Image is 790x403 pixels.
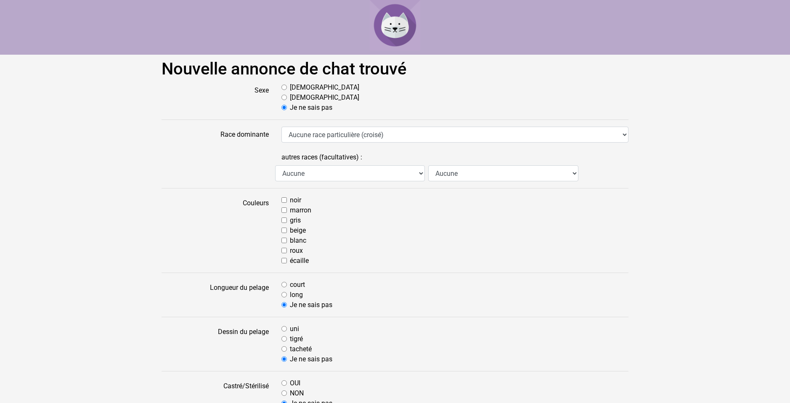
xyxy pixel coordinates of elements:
[290,246,303,256] label: roux
[290,334,303,344] label: tigré
[290,93,359,103] label: [DEMOGRAPHIC_DATA]
[290,82,359,93] label: [DEMOGRAPHIC_DATA]
[281,346,287,352] input: tacheté
[290,388,304,398] label: NON
[281,356,287,362] input: Je ne sais pas
[290,378,300,388] label: OUI
[290,280,305,290] label: court
[290,256,309,266] label: écaille
[290,225,306,236] label: beige
[281,149,362,165] label: autres races (facultatives) :
[155,280,275,310] label: Longueur du pelage
[281,85,287,90] input: [DEMOGRAPHIC_DATA]
[290,205,311,215] label: marron
[281,292,287,297] input: long
[290,324,299,334] label: uni
[290,300,332,310] label: Je ne sais pas
[281,390,287,396] input: NON
[281,282,287,287] input: court
[281,380,287,386] input: OUI
[281,336,287,342] input: tigré
[162,59,628,79] h1: Nouvelle annonce de chat trouvé
[290,215,301,225] label: gris
[281,326,287,331] input: uni
[290,103,332,113] label: Je ne sais pas
[281,302,287,308] input: Je ne sais pas
[290,354,332,364] label: Je ne sais pas
[155,324,275,364] label: Dessin du pelage
[290,344,312,354] label: tacheté
[155,127,275,143] label: Race dominante
[281,105,287,110] input: Je ne sais pas
[290,195,301,205] label: noir
[155,195,275,266] label: Couleurs
[290,236,306,246] label: blanc
[290,290,303,300] label: long
[155,82,275,113] label: Sexe
[281,95,287,100] input: [DEMOGRAPHIC_DATA]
